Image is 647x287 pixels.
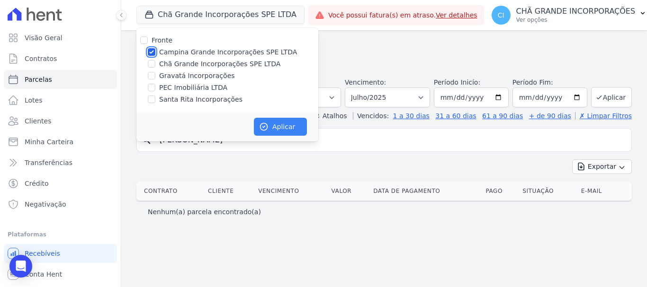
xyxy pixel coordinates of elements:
span: Clientes [25,116,51,126]
label: Vencimento: [345,78,386,86]
a: 1 a 30 dias [393,112,430,120]
button: Exportar [572,159,632,174]
a: 61 a 90 dias [482,112,523,120]
label: Fronte [152,36,172,44]
span: Você possui fatura(s) em atraso. [328,10,477,20]
span: Conta Hent [25,270,62,279]
span: Negativação [25,200,66,209]
a: Lotes [4,91,117,110]
label: Gravatá Incorporações [159,71,235,81]
span: Lotes [25,96,43,105]
th: Cliente [204,182,254,200]
label: ↯ Atalhos [315,112,347,120]
th: E-mail [577,182,620,200]
span: CI [498,12,504,18]
a: ✗ Limpar Filtros [575,112,632,120]
th: Situação [519,182,577,200]
span: Parcelas [25,75,52,84]
p: Nenhum(a) parcela encontrado(a) [148,207,261,217]
a: Crédito [4,174,117,193]
button: Chã Grande Incorporações SPE LTDA [136,6,305,24]
input: Buscar por nome do lote ou do cliente [154,130,628,149]
span: Visão Geral [25,33,63,43]
p: Ver opções [516,16,636,24]
a: Minha Carteira [4,132,117,151]
div: Plataformas [8,229,113,240]
label: Chã Grande Incorporações SPE LTDA [159,59,280,69]
th: Pago [482,182,519,200]
th: Vencimento [254,182,327,200]
span: Crédito [25,179,49,188]
label: Período Inicío: [434,78,480,86]
p: CHÃ GRANDE INCORPORAÇÕES [516,7,636,16]
a: Recebíveis [4,244,117,263]
a: Conta Hent [4,265,117,284]
h2: Parcelas [136,38,632,55]
a: Clientes [4,112,117,130]
a: Transferências [4,153,117,172]
span: Contratos [25,54,57,63]
label: Período Fim: [512,78,587,87]
a: Negativação [4,195,117,214]
a: Ver detalhes [436,11,477,19]
a: Parcelas [4,70,117,89]
button: Aplicar [254,118,307,136]
label: PEC Imobiliária LTDA [159,83,227,93]
label: Campina Grande Incorporações SPE LTDA [159,47,297,57]
span: Recebíveis [25,249,60,258]
th: Valor [328,182,370,200]
span: Minha Carteira [25,137,73,147]
a: Visão Geral [4,28,117,47]
label: Vencidos: [353,112,389,120]
label: Santa Rita Incorporações [159,95,243,104]
span: Transferências [25,158,72,167]
th: Contrato [136,182,204,200]
a: 31 a 60 dias [435,112,476,120]
a: Contratos [4,49,117,68]
button: Aplicar [591,87,632,107]
a: + de 90 dias [529,112,571,120]
div: Open Intercom Messenger [9,255,32,278]
th: Data de Pagamento [369,182,482,200]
